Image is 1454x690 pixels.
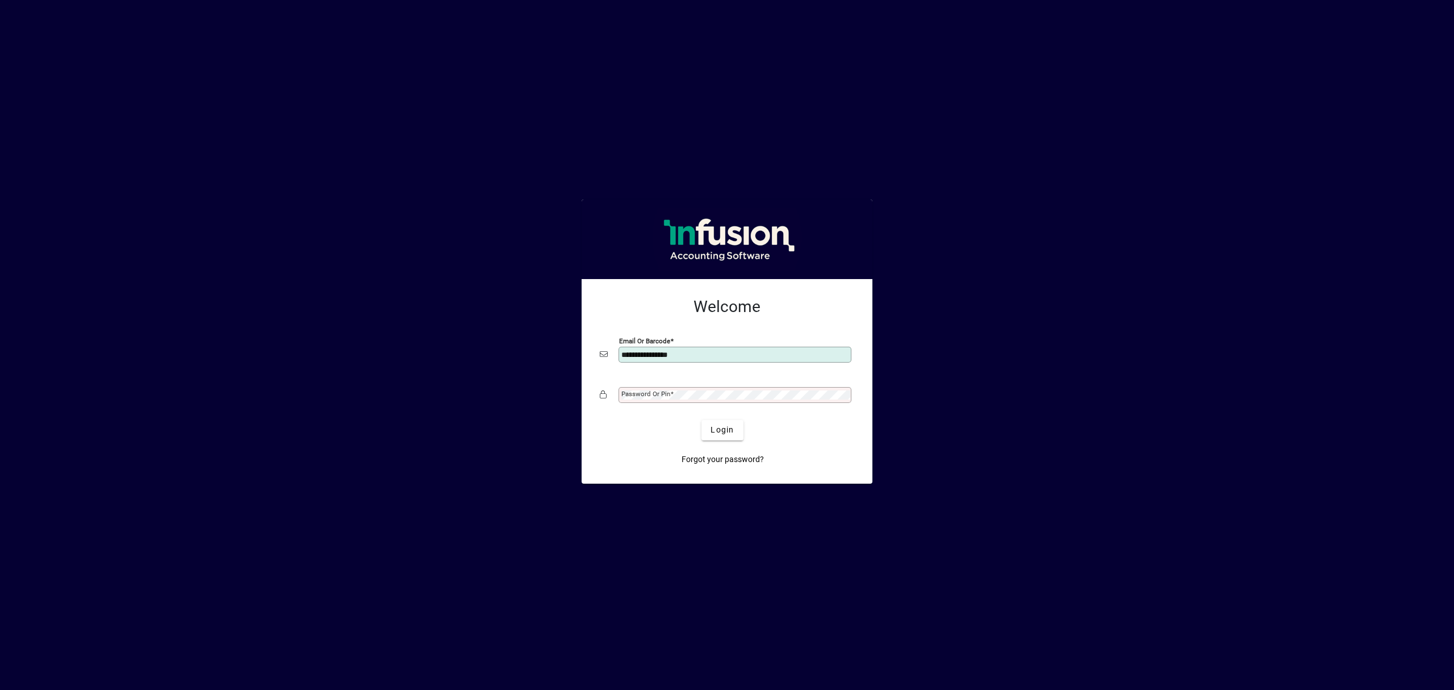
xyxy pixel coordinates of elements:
[600,297,854,317] h2: Welcome
[677,450,768,470] a: Forgot your password?
[682,454,764,465] span: Forgot your password?
[621,390,670,398] mat-label: Password or Pin
[711,424,734,436] span: Login
[619,336,670,344] mat-label: Email or Barcode
[701,420,743,440] button: Login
